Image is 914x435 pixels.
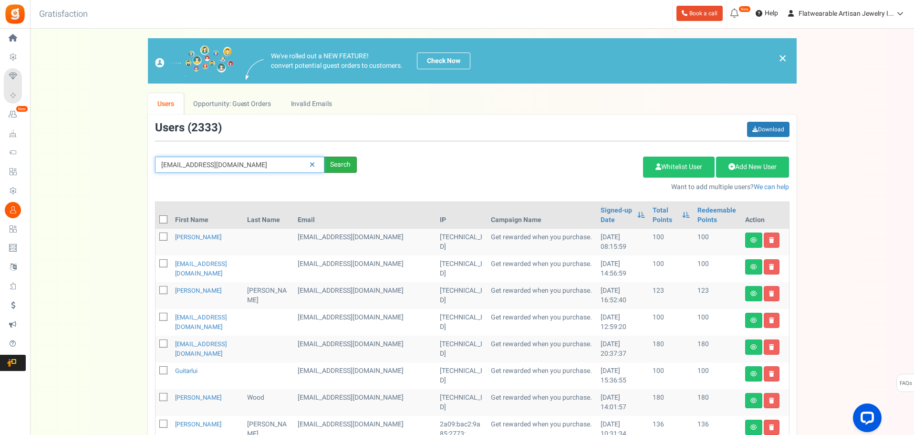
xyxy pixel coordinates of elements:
i: Delete user [769,424,774,430]
em: New [16,106,28,112]
td: customer [294,362,436,389]
td: [TECHNICAL_ID] [436,282,488,309]
td: Get rewarded when you purchase. [487,229,597,255]
a: Book a call [676,6,723,21]
i: View details [750,264,757,270]
td: Get rewarded when you purchase. [487,282,597,309]
td: Wood [243,389,294,416]
td: [TECHNICAL_ID] [436,229,488,255]
td: 100 [694,229,741,255]
td: [DATE] 16:52:40 [597,282,648,309]
i: Delete user [769,318,774,323]
img: images [155,45,234,76]
a: × [779,53,787,64]
i: View details [750,371,757,377]
td: customer [294,389,436,416]
th: Action [741,202,789,229]
i: Delete user [769,291,774,297]
a: [PERSON_NAME] [175,420,221,429]
p: We've rolled out a NEW FEATURE! convert potential guest orders to customers. [271,52,403,71]
td: customer [294,336,436,362]
td: 100 [649,255,694,282]
a: Opportunity: Guest Orders [184,93,280,115]
a: Invalid Emails [281,93,342,115]
td: Get rewarded when you purchase. [487,309,597,336]
td: [DATE] 14:56:59 [597,255,648,282]
p: Want to add multiple users? [371,182,789,192]
i: Delete user [769,237,774,243]
td: [DATE] 12:59:20 [597,309,648,336]
th: Campaign Name [487,202,597,229]
a: Download [747,122,789,137]
em: New [738,6,751,12]
td: [DATE] 14:01:57 [597,389,648,416]
input: Search by email or name [155,157,324,173]
td: 180 [694,336,741,362]
a: guitarlui [175,366,197,375]
td: 123 [694,282,741,309]
a: Check Now [417,53,470,69]
td: 100 [694,309,741,336]
div: Search [324,157,357,173]
td: 180 [694,389,741,416]
td: [TECHNICAL_ID] [436,255,488,282]
i: Delete user [769,371,774,377]
td: [TECHNICAL_ID] [436,389,488,416]
td: [DATE] 15:36:55 [597,362,648,389]
a: Redeemable Points [697,206,737,225]
td: [TECHNICAL_ID] [436,336,488,362]
td: 180 [649,389,694,416]
i: Delete user [769,398,774,403]
td: Get rewarded when you purchase. [487,255,597,282]
a: [EMAIL_ADDRESS][DOMAIN_NAME] [175,313,227,331]
a: [EMAIL_ADDRESS][DOMAIN_NAME] [175,340,227,358]
i: Delete user [769,344,774,350]
td: [TECHNICAL_ID] [436,362,488,389]
td: 100 [649,229,694,255]
a: [EMAIL_ADDRESS][DOMAIN_NAME] [175,259,227,278]
td: Get rewarded when you purchase. [487,362,597,389]
td: 100 [649,362,694,389]
td: 100 [649,309,694,336]
th: First Name [171,202,244,229]
span: Flatwearable Artisan Jewelry I... [799,9,894,19]
a: We can help [754,182,789,192]
td: [DATE] 20:37:37 [597,336,648,362]
a: [PERSON_NAME] [175,393,221,402]
td: [TECHNICAL_ID] [436,309,488,336]
a: [PERSON_NAME] [175,233,221,242]
td: 180 [649,336,694,362]
a: Add New User [716,157,789,178]
a: New [4,106,26,123]
a: Users [148,93,184,115]
i: View details [750,291,757,297]
a: Whitelist User [643,157,715,178]
td: Get rewarded when you purchase. [487,336,597,362]
td: 123 [649,282,694,309]
td: 100 [694,362,741,389]
i: Delete user [769,264,774,270]
td: [PERSON_NAME] [243,282,294,309]
img: images [246,59,264,80]
i: View details [750,398,757,403]
a: Help [752,6,782,21]
a: Reset [305,157,320,173]
a: [PERSON_NAME] [175,286,221,295]
td: Get rewarded when you purchase. [487,389,597,416]
img: Gratisfaction [4,3,26,25]
h3: Users ( ) [155,122,222,134]
th: Email [294,202,436,229]
td: customer [294,255,436,282]
td: customer [294,282,436,309]
span: FAQs [899,374,912,393]
i: View details [750,237,757,243]
td: 100 [694,255,741,282]
i: View details [750,344,757,350]
th: Last Name [243,202,294,229]
i: View details [750,424,757,430]
h3: Gratisfaction [29,5,98,24]
i: View details [750,318,757,323]
td: customer [294,229,436,255]
a: Total Points [653,206,677,225]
